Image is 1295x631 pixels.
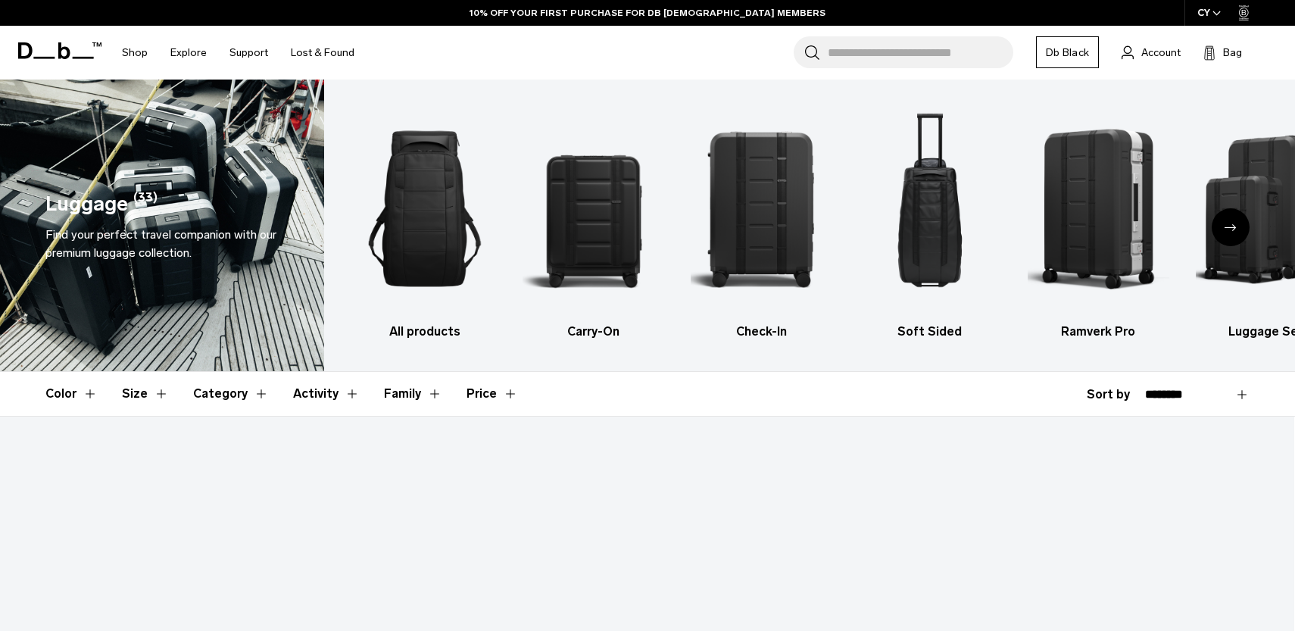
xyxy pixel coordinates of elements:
[354,102,496,341] li: 1 / 6
[1028,323,1169,341] h3: Ramverk Pro
[691,323,832,341] h3: Check-In
[384,372,442,416] button: Toggle Filter
[859,323,1000,341] h3: Soft Sided
[229,26,268,80] a: Support
[1223,45,1242,61] span: Bag
[1028,102,1169,315] img: Db
[1212,208,1250,246] div: Next slide
[293,372,360,416] button: Toggle Filter
[523,102,664,341] li: 2 / 6
[1028,102,1169,341] a: Db Ramverk Pro
[1036,36,1099,68] a: Db Black
[1141,45,1181,61] span: Account
[170,26,207,80] a: Explore
[859,102,1000,341] a: Db Soft Sided
[133,189,158,220] span: (33)
[691,102,832,315] img: Db
[45,372,98,416] button: Toggle Filter
[45,227,276,260] span: Find your perfect travel companion with our premium luggage collection.
[354,323,496,341] h3: All products
[523,323,664,341] h3: Carry-On
[122,26,148,80] a: Shop
[859,102,1000,341] li: 4 / 6
[111,26,366,80] nav: Main Navigation
[691,102,832,341] a: Db Check-In
[467,372,518,416] button: Toggle Price
[859,102,1000,315] img: Db
[45,189,128,220] h1: Luggage
[691,102,832,341] li: 3 / 6
[354,102,496,315] img: Db
[122,372,169,416] button: Toggle Filter
[1122,43,1181,61] a: Account
[354,102,496,341] a: Db All products
[1028,102,1169,341] li: 5 / 6
[291,26,354,80] a: Lost & Found
[193,372,269,416] button: Toggle Filter
[1203,43,1242,61] button: Bag
[470,6,825,20] a: 10% OFF YOUR FIRST PURCHASE FOR DB [DEMOGRAPHIC_DATA] MEMBERS
[523,102,664,341] a: Db Carry-On
[523,102,664,315] img: Db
